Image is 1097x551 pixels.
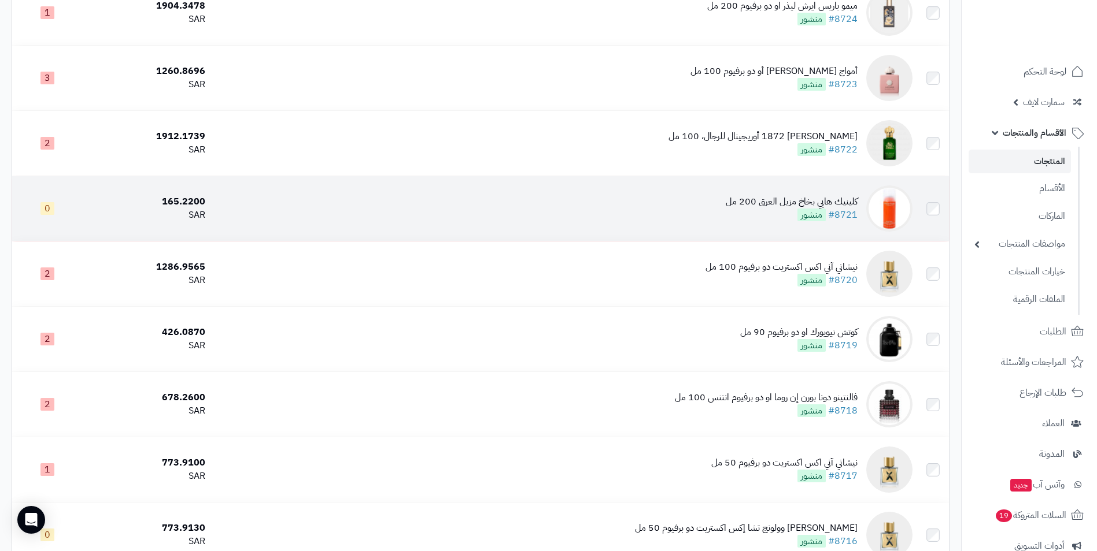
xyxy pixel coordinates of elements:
[668,130,858,143] div: [PERSON_NAME] 1872 أوريجينال للرجال، 100 مل
[711,456,858,470] div: نيشاني آني اكس اكستريت دو برفيوم 50 مل
[969,379,1090,407] a: طلبات الإرجاع
[797,143,826,156] span: منشور
[969,287,1071,312] a: الملفات الرقمية
[866,446,913,493] img: نيشاني آني اكس اكستريت دو برفيوم 50 مل
[797,13,826,25] span: منشور
[866,185,913,232] img: كلينيك هابي بخاخ مزيل العرق 200 مل
[828,77,858,91] a: #8723
[828,143,858,157] a: #8722
[40,333,54,345] span: 2
[87,78,205,91] div: SAR
[1003,125,1066,141] span: الأقسام والمنتجات
[797,535,826,548] span: منشور
[40,267,54,280] span: 2
[87,274,205,287] div: SAR
[17,506,45,534] div: Open Intercom Messenger
[87,130,205,143] div: 1912.1739
[866,381,913,427] img: فالنتينو دونا بورن إن روما او دو برفيوم انتنس 100 مل
[866,251,913,297] img: نيشاني آني اكس اكستريت دو برفيوم 100 مل
[969,259,1071,284] a: خيارات المنتجات
[87,391,205,404] div: 678.2600
[797,470,826,482] span: منشور
[969,409,1090,437] a: العملاء
[1039,446,1065,462] span: المدونة
[866,55,913,101] img: أمواج بلوسوم لوف أو دو برفيوم 100 مل
[828,534,858,548] a: #8716
[1009,476,1065,493] span: وآتس آب
[828,208,858,222] a: #8721
[675,391,858,404] div: فالنتينو دونا بورن إن روما او دو برفيوم انتنس 100 مل
[635,522,858,535] div: [PERSON_NAME] وولونج تشا إكس اكستريت دو برفيوم 50 مل
[690,65,858,78] div: أمواج [PERSON_NAME] أو دو برفيوم 100 مل
[87,260,205,274] div: 1286.9565
[828,12,858,26] a: #8724
[1024,64,1066,80] span: لوحة التحكم
[969,440,1090,468] a: المدونة
[828,338,858,352] a: #8719
[87,143,205,157] div: SAR
[797,404,826,417] span: منشور
[797,78,826,91] span: منشور
[87,339,205,352] div: SAR
[1023,94,1065,110] span: سمارت لايف
[866,120,913,166] img: كلايف كريستيان مسكولاين 1872 أوريجينال للرجال، 100 مل
[797,339,826,352] span: منشور
[1010,479,1032,492] span: جديد
[87,209,205,222] div: SAR
[40,463,54,476] span: 1
[1018,31,1086,55] img: logo-2.png
[1020,385,1066,401] span: طلبات الإرجاع
[828,469,858,483] a: #8717
[87,522,205,535] div: 773.9130
[40,6,54,19] span: 1
[969,204,1071,229] a: الماركات
[969,232,1071,256] a: مواصفات المنتجات
[87,535,205,548] div: SAR
[995,507,1066,523] span: السلات المتروكة
[40,528,54,541] span: 0
[40,202,54,215] span: 0
[87,195,205,209] div: 165.2200
[969,150,1071,173] a: المنتجات
[969,471,1090,498] a: وآتس آبجديد
[1001,354,1066,370] span: المراجعات والأسئلة
[87,65,205,78] div: 1260.8696
[40,137,54,150] span: 2
[740,326,858,339] div: كوتش نيويورك او دو برفيوم 90 مل
[87,456,205,470] div: 773.9100
[828,404,858,418] a: #8718
[969,176,1071,201] a: الأقسام
[969,318,1090,345] a: الطلبات
[40,398,54,411] span: 2
[1042,415,1065,431] span: العملاء
[87,470,205,483] div: SAR
[969,58,1090,85] a: لوحة التحكم
[828,273,858,287] a: #8720
[726,195,858,209] div: كلينيك هابي بخاخ مزيل العرق 200 مل
[996,509,1012,522] span: 19
[1040,323,1066,340] span: الطلبات
[87,404,205,418] div: SAR
[797,209,826,221] span: منشور
[87,326,205,339] div: 426.0870
[797,274,826,286] span: منشور
[40,72,54,84] span: 3
[87,13,205,26] div: SAR
[969,501,1090,529] a: السلات المتروكة19
[866,316,913,362] img: كوتش نيويورك او دو برفيوم 90 مل
[706,260,858,274] div: نيشاني آني اكس اكستريت دو برفيوم 100 مل
[969,348,1090,376] a: المراجعات والأسئلة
